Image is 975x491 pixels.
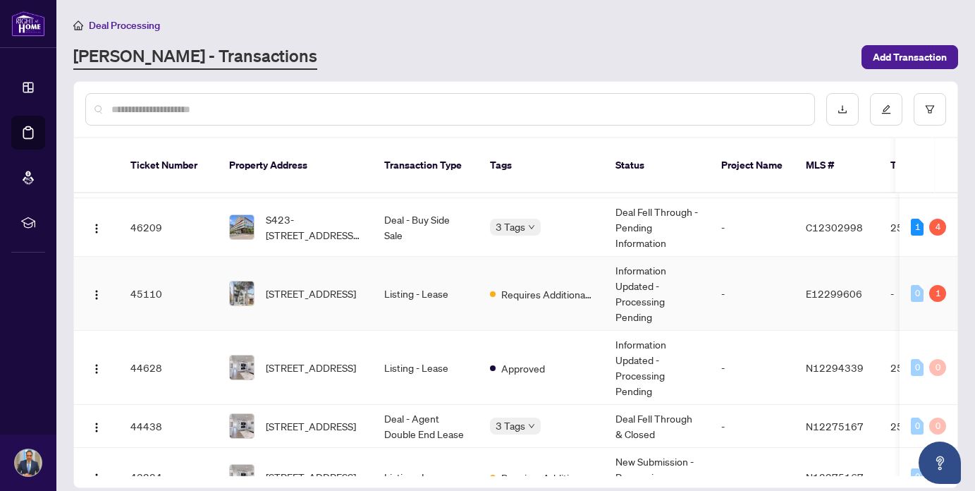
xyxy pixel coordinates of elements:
[501,286,593,302] span: Requires Additional Docs
[479,138,604,193] th: Tags
[826,93,859,126] button: download
[795,138,879,193] th: MLS #
[528,224,535,231] span: down
[373,257,479,331] td: Listing - Lease
[929,219,946,236] div: 4
[373,138,479,193] th: Transaction Type
[496,219,525,235] span: 3 Tags
[604,405,710,448] td: Deal Fell Through & Closed
[929,359,946,376] div: 0
[496,418,525,434] span: 3 Tags
[11,11,45,37] img: logo
[85,216,108,238] button: Logo
[119,405,218,448] td: 44438
[528,423,535,430] span: down
[91,223,102,234] img: Logo
[911,285,924,302] div: 0
[266,418,356,434] span: [STREET_ADDRESS]
[604,198,710,257] td: Deal Fell Through - Pending Information
[604,331,710,405] td: Information Updated - Processing Pending
[73,44,317,70] a: [PERSON_NAME] - Transactions
[914,93,946,126] button: filter
[230,356,254,380] img: thumbnail-img
[15,449,42,476] img: Profile Icon
[911,468,924,485] div: 0
[861,45,958,69] button: Add Transaction
[710,198,795,257] td: -
[838,104,847,114] span: download
[604,257,710,331] td: Information Updated - Processing Pending
[604,138,710,193] th: Status
[710,331,795,405] td: -
[91,473,102,484] img: Logo
[85,466,108,488] button: Logo
[266,286,356,301] span: [STREET_ADDRESS]
[266,360,356,375] span: [STREET_ADDRESS]
[806,287,862,300] span: E12299606
[806,471,864,483] span: N12275167
[85,356,108,379] button: Logo
[501,360,545,376] span: Approved
[373,198,479,257] td: Deal - Buy Side Sale
[373,331,479,405] td: Listing - Lease
[73,20,83,30] span: home
[911,359,924,376] div: 0
[710,257,795,331] td: -
[218,138,373,193] th: Property Address
[870,93,902,126] button: edit
[806,420,864,432] span: N12275167
[806,361,864,374] span: N12294339
[89,19,160,32] span: Deal Processing
[373,405,479,448] td: Deal - Agent Double End Lease
[230,414,254,438] img: thumbnail-img
[91,422,102,433] img: Logo
[806,221,863,234] span: C12302998
[266,212,362,243] span: S423-[STREET_ADDRESS][PERSON_NAME]
[119,331,218,405] td: 44628
[911,219,924,236] div: 1
[85,282,108,305] button: Logo
[119,138,218,193] th: Ticket Number
[230,281,254,305] img: thumbnail-img
[919,442,961,484] button: Open asap
[710,138,795,193] th: Project Name
[881,104,891,114] span: edit
[85,415,108,437] button: Logo
[266,469,356,485] span: [STREET_ADDRESS]
[929,285,946,302] div: 1
[91,289,102,301] img: Logo
[230,465,254,489] img: thumbnail-img
[501,470,593,485] span: Requires Additional Docs
[710,405,795,448] td: -
[925,104,935,114] span: filter
[929,418,946,435] div: 0
[911,418,924,435] div: 0
[873,46,947,68] span: Add Transaction
[91,363,102,375] img: Logo
[119,257,218,331] td: 45110
[230,215,254,239] img: thumbnail-img
[119,198,218,257] td: 46209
